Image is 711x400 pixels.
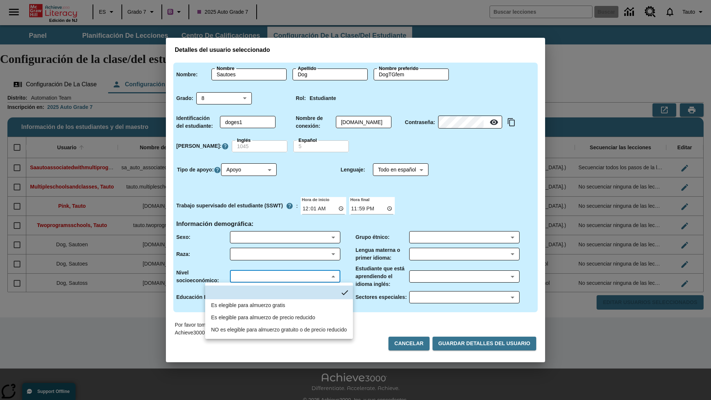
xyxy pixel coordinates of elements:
div: NO es elegible para almuerzo gratuito o de precio reducido [211,326,347,334]
li: no hay elementos seleccionados [205,286,353,299]
li: 12 [205,311,353,324]
div: Es elegible para almuerzo gratis [211,301,285,309]
li: 13 [205,324,353,336]
div: Es elegible para almuerzo de precio reducido [211,314,315,321]
li: 11 [205,299,353,311]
